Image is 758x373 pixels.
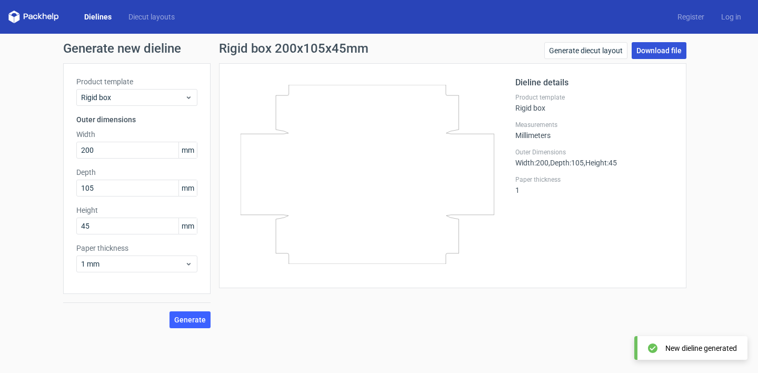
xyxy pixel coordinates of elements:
h3: Outer dimensions [76,114,197,125]
a: Generate diecut layout [544,42,627,59]
span: , Depth : 105 [548,159,584,167]
div: Millimeters [515,121,673,140]
span: Generate [174,316,206,323]
h2: Dieline details [515,76,673,89]
label: Measurements [515,121,673,129]
label: Product template [76,76,197,87]
span: Rigid box [81,92,185,103]
div: 1 [515,175,673,194]
label: Paper thickness [515,175,673,184]
span: mm [178,180,197,196]
label: Outer Dimensions [515,148,673,156]
a: Download file [632,42,686,59]
button: Generate [169,311,211,328]
span: mm [178,142,197,158]
span: Width : 200 [515,159,548,167]
div: Rigid box [515,93,673,112]
h1: Rigid box 200x105x45mm [219,42,368,55]
label: Width [76,129,197,140]
a: Dielines [76,12,120,22]
a: Register [669,12,713,22]
label: Product template [515,93,673,102]
label: Depth [76,167,197,178]
label: Paper thickness [76,243,197,253]
a: Diecut layouts [120,12,183,22]
div: New dieline generated [665,343,737,354]
label: Height [76,205,197,215]
a: Log in [713,12,750,22]
h1: Generate new dieline [63,42,695,55]
span: , Height : 45 [584,159,617,167]
span: 1 mm [81,259,185,269]
span: mm [178,218,197,234]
